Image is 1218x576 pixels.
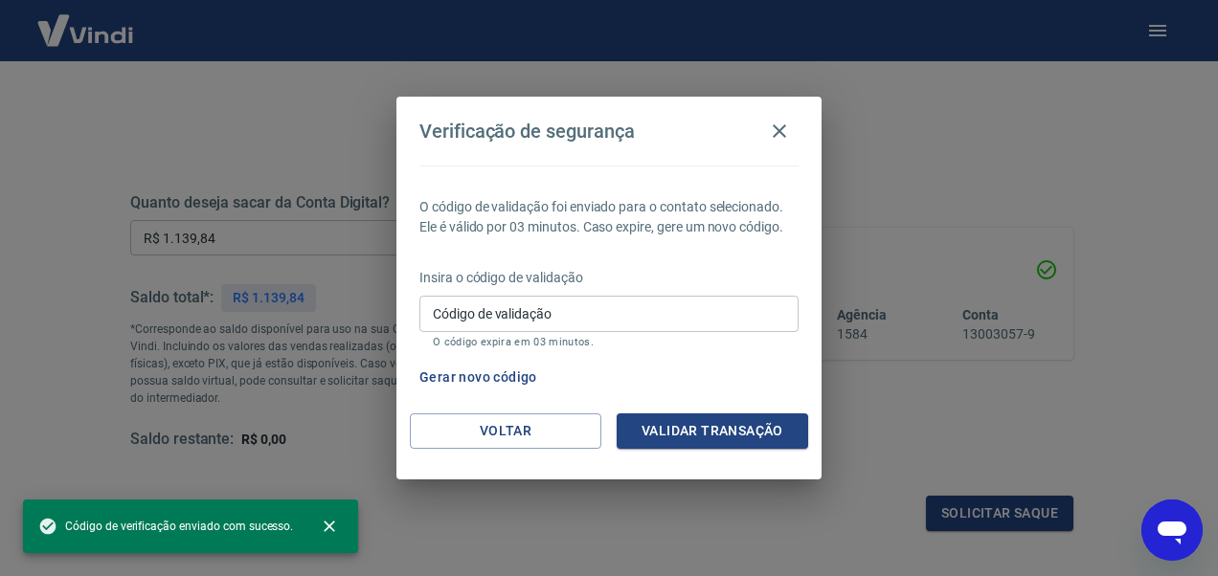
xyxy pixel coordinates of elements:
[412,360,545,395] button: Gerar novo código
[419,120,635,143] h4: Verificação de segurança
[419,197,799,237] p: O código de validação foi enviado para o contato selecionado. Ele é válido por 03 minutos. Caso e...
[617,413,808,449] button: Validar transação
[433,336,785,348] p: O código expira em 03 minutos.
[419,268,799,288] p: Insira o código de validação
[410,413,601,449] button: Voltar
[308,505,350,547] button: close
[38,517,293,536] span: Código de verificação enviado com sucesso.
[1141,499,1203,561] iframe: Botão para abrir a janela de mensagens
